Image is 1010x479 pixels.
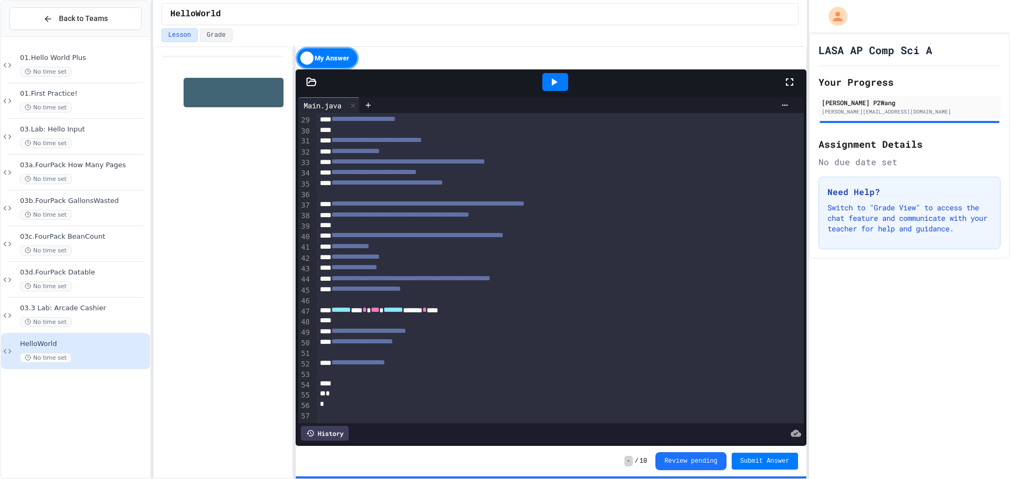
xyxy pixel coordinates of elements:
div: 41 [298,242,311,253]
div: 48 [298,317,311,328]
h2: Your Progress [819,75,1001,89]
button: Review pending [655,452,726,470]
span: 03.3 Lab: Arcade Cashier [20,304,148,313]
span: 03a.FourPack How Many Pages [20,161,148,170]
div: 33 [298,158,311,168]
span: 01.First Practice! [20,89,148,98]
button: Grade [200,28,233,42]
span: 03d.FourPack Datable [20,268,148,277]
span: / [635,457,639,465]
span: HelloWorld [20,340,148,349]
span: No time set [20,317,72,327]
div: 51 [298,349,311,359]
span: 03c.FourPack BeanCount [20,232,148,241]
div: 56 [298,401,311,411]
span: No time set [20,138,72,148]
span: 03.Lab: Hello Input [20,125,148,134]
span: Submit Answer [740,457,790,465]
div: No due date set [819,156,1001,168]
div: 34 [298,168,311,179]
div: 29 [298,115,311,126]
div: 39 [298,221,311,232]
span: 01.Hello World Plus [20,54,148,63]
p: Switch to "Grade View" to access the chat feature and communicate with your teacher for help and ... [827,202,992,234]
span: Back to Teams [59,13,108,24]
div: 40 [298,232,311,242]
div: 57 [298,411,311,422]
span: HelloWorld [170,8,221,21]
span: 03b.FourPack GallonsWasted [20,197,148,206]
div: 49 [298,328,311,338]
div: [PERSON_NAME] P2Wang [822,98,997,107]
div: 54 [298,380,311,391]
div: 55 [298,390,311,401]
div: 36 [298,190,311,200]
span: No time set [20,281,72,291]
div: My Account [817,4,850,28]
div: 30 [298,126,311,137]
div: [PERSON_NAME][EMAIL_ADDRESS][DOMAIN_NAME] [822,108,997,116]
div: History [301,426,349,441]
span: No time set [20,210,72,220]
div: 42 [298,253,311,264]
span: No time set [20,103,72,113]
div: Main.java [298,97,360,113]
div: 43 [298,264,311,274]
h2: Assignment Details [819,137,1001,151]
span: No time set [20,246,72,256]
h1: LASA AP Comp Sci A [819,43,932,57]
div: 47 [298,307,311,317]
div: 53 [298,370,311,380]
div: 52 [298,359,311,370]
div: 35 [298,179,311,190]
div: Main.java [298,100,347,111]
div: 45 [298,286,311,296]
div: 31 [298,136,311,147]
span: 10 [640,457,647,465]
span: No time set [20,353,72,363]
div: 50 [298,338,311,349]
button: Lesson [161,28,198,42]
div: 38 [298,211,311,221]
div: 44 [298,274,311,285]
span: No time set [20,174,72,184]
div: 37 [298,200,311,211]
button: Submit Answer [732,453,798,470]
span: - [624,456,632,466]
button: Back to Teams [9,7,142,30]
span: No time set [20,67,72,77]
div: 32 [298,147,311,158]
div: 46 [298,296,311,307]
h3: Need Help? [827,186,992,198]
